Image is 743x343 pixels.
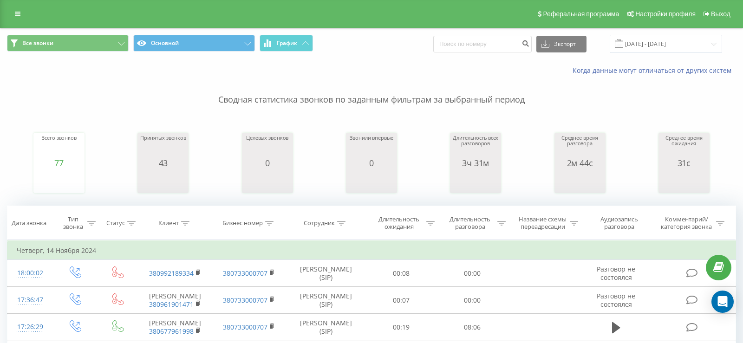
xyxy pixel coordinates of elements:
[246,158,288,168] div: 0
[590,215,648,231] div: Аудиозапись разговора
[138,314,212,341] td: [PERSON_NAME]
[7,35,129,52] button: Все звонки
[304,220,335,227] div: Сотрудник
[7,75,736,106] p: Сводная статистика звонков по заданным фильтрам за выбранный период
[158,220,179,227] div: Клиент
[557,158,603,168] div: 2м 44с
[138,287,212,314] td: [PERSON_NAME]
[286,314,366,341] td: [PERSON_NAME] (SIP)
[286,287,366,314] td: [PERSON_NAME] (SIP)
[17,264,44,282] div: 18:00:02
[437,314,508,341] td: 08:06
[661,135,707,158] div: Среднее время ожидания
[260,35,313,52] button: График
[445,215,495,231] div: Длительность разговора
[518,215,567,231] div: Название схемы переадресации
[536,36,587,52] button: Экспорт
[365,314,437,341] td: 00:19
[286,260,366,287] td: [PERSON_NAME] (SIP)
[140,158,186,168] div: 43
[223,269,267,278] a: 380733000707
[41,158,77,168] div: 77
[149,269,194,278] a: 380992189334
[437,287,508,314] td: 00:00
[543,10,619,18] span: Реферальная программа
[140,135,186,158] div: Принятых звонков
[452,135,499,158] div: Длительность всех разговоров
[635,10,696,18] span: Настройки профиля
[223,323,267,331] a: 380733000707
[223,296,267,304] a: 380733000707
[350,135,393,158] div: Звонили впервые
[149,300,194,309] a: 380961901471
[277,40,297,46] span: График
[7,241,736,260] td: Четверг, 14 Ноября 2024
[573,66,736,75] a: Когда данные могут отличаться от других систем
[133,35,255,52] button: Основной
[350,158,393,168] div: 0
[661,158,707,168] div: 31с
[17,318,44,336] div: 17:26:29
[61,215,85,231] div: Тип звонка
[557,135,603,158] div: Среднее время разговора
[12,220,46,227] div: Дата звонка
[711,10,730,18] span: Выход
[452,158,499,168] div: 3ч 31м
[433,36,532,52] input: Поиск по номеру
[659,215,714,231] div: Комментарий/категория звонка
[106,220,125,227] div: Статус
[149,327,194,336] a: 380677961998
[17,291,44,309] div: 17:36:47
[365,260,437,287] td: 00:08
[437,260,508,287] td: 00:00
[365,287,437,314] td: 00:07
[222,220,263,227] div: Бизнес номер
[711,291,734,313] div: Open Intercom Messenger
[41,135,77,158] div: Всего звонков
[374,215,424,231] div: Длительность ожидания
[597,265,635,282] span: Разговор не состоялся
[597,291,635,309] span: Разговор не состоялся
[246,135,288,158] div: Целевых звонков
[22,39,53,47] span: Все звонки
